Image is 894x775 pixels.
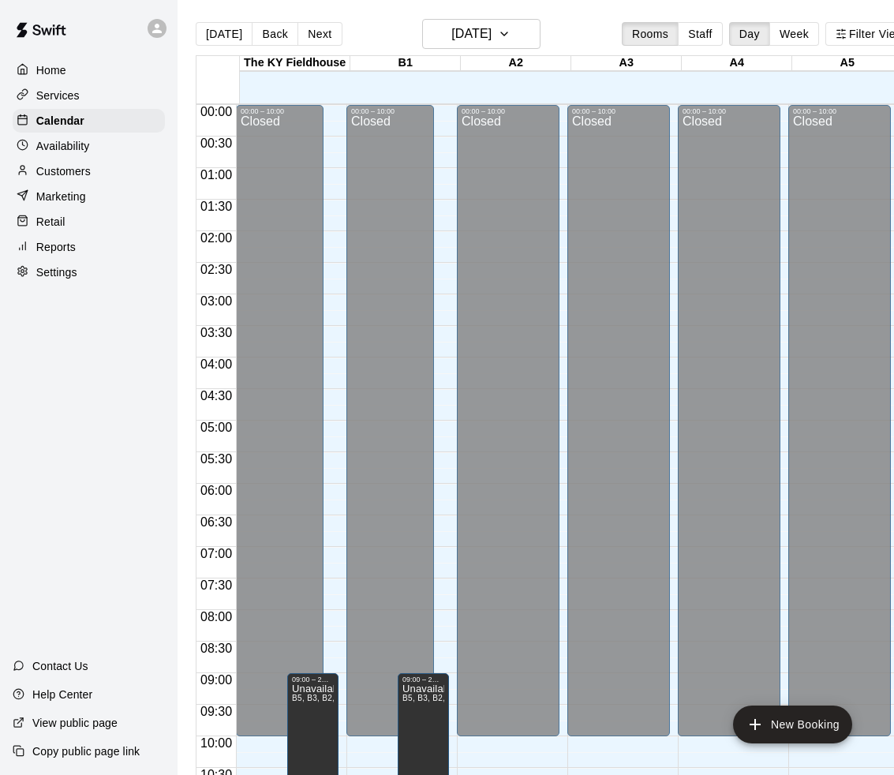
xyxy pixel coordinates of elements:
[241,115,319,742] div: Closed
[297,22,342,46] button: Next
[461,56,571,71] div: A2
[13,210,165,234] a: Retail
[36,214,65,230] p: Retail
[240,56,350,71] div: The KY Fieldhouse
[350,56,461,71] div: B1
[36,138,90,154] p: Availability
[196,22,252,46] button: [DATE]
[36,62,66,78] p: Home
[793,115,886,742] div: Closed
[402,694,473,702] span: B5, B3, B2, B1, B4
[196,200,236,213] span: 01:30
[683,107,776,115] div: 00:00 – 10:00
[729,22,770,46] button: Day
[351,115,429,742] div: Closed
[451,23,492,45] h6: [DATE]
[196,610,236,623] span: 08:00
[13,185,165,208] a: Marketing
[571,56,682,71] div: A3
[422,19,541,49] button: [DATE]
[196,705,236,718] span: 09:30
[346,105,434,736] div: 00:00 – 10:00: Closed
[196,389,236,402] span: 04:30
[196,421,236,434] span: 05:00
[196,484,236,497] span: 06:00
[678,22,723,46] button: Staff
[13,159,165,183] a: Customers
[292,676,334,683] div: 09:00 – 21:00
[682,56,792,71] div: A4
[402,676,444,683] div: 09:00 – 21:00
[572,115,665,742] div: Closed
[196,547,236,560] span: 07:00
[241,107,319,115] div: 00:00 – 10:00
[622,22,679,46] button: Rooms
[252,22,298,46] button: Back
[351,107,429,115] div: 00:00 – 10:00
[32,715,118,731] p: View public page
[196,358,236,371] span: 04:00
[32,687,92,702] p: Help Center
[196,294,236,308] span: 03:00
[462,115,555,742] div: Closed
[196,578,236,592] span: 07:30
[13,84,165,107] a: Services
[13,260,165,284] a: Settings
[733,706,852,743] button: add
[36,264,77,280] p: Settings
[13,109,165,133] a: Calendar
[36,189,86,204] p: Marketing
[196,452,236,466] span: 05:30
[36,239,76,255] p: Reports
[13,235,165,259] a: Reports
[32,743,140,759] p: Copy public page link
[36,163,91,179] p: Customers
[196,168,236,182] span: 01:00
[196,231,236,245] span: 02:00
[793,107,886,115] div: 00:00 – 10:00
[462,107,555,115] div: 00:00 – 10:00
[572,107,665,115] div: 00:00 – 10:00
[13,58,165,82] a: Home
[196,673,236,687] span: 09:00
[196,263,236,276] span: 02:30
[236,105,324,736] div: 00:00 – 10:00: Closed
[13,134,165,158] a: Availability
[36,113,84,129] p: Calendar
[196,105,236,118] span: 00:00
[32,658,88,674] p: Contact Us
[196,137,236,150] span: 00:30
[196,326,236,339] span: 03:30
[683,115,776,742] div: Closed
[196,736,236,750] span: 10:00
[457,105,559,736] div: 00:00 – 10:00: Closed
[36,88,80,103] p: Services
[196,515,236,529] span: 06:30
[769,22,819,46] button: Week
[292,694,362,702] span: B5, B3, B2, B1, B4
[678,105,780,736] div: 00:00 – 10:00: Closed
[196,642,236,655] span: 08:30
[788,105,891,736] div: 00:00 – 10:00: Closed
[567,105,670,736] div: 00:00 – 10:00: Closed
